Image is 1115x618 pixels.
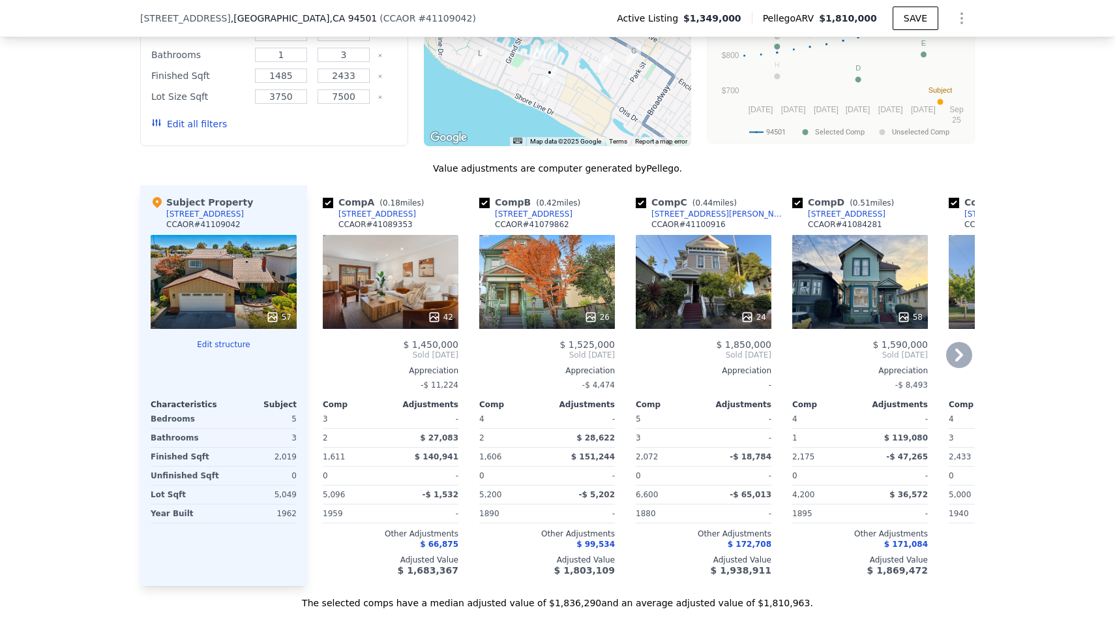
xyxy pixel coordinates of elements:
text: $700 [722,86,739,95]
a: Terms (opens in new tab) [609,138,627,145]
img: Google [427,129,470,146]
a: [STREET_ADDRESS] [323,209,416,219]
div: 1962 [226,504,297,523]
span: -$ 4,474 [582,380,615,390]
div: 58 [897,311,923,324]
div: 2 [479,429,544,447]
div: Appreciation [949,365,1084,376]
span: 1,606 [479,452,501,461]
span: ( miles) [844,198,899,208]
div: Bathrooms [151,429,221,447]
div: Unfinished Sqft [151,467,221,485]
span: 0.18 [383,198,400,208]
div: [STREET_ADDRESS] [166,209,244,219]
span: $ 151,244 [571,452,615,461]
a: [STREET_ADDRESS][PERSON_NAME] [636,209,787,219]
div: Comp A [323,196,429,209]
span: 0 [949,471,954,480]
text: $800 [722,51,739,60]
div: 5 [226,410,297,428]
span: 4 [949,414,954,424]
text: [DATE] [878,105,903,114]
a: Open this area in Google Maps (opens a new window) [427,129,470,146]
button: Keyboard shortcuts [513,138,522,144]
div: Comp B [479,196,586,209]
span: $ 1,525,000 [559,339,615,350]
span: 3 [323,414,328,424]
div: CCAOR # 41109042 [166,219,241,230]
text: 25 [952,116,961,125]
span: , [GEOGRAPHIC_DATA] [231,12,377,25]
button: Clear [378,53,383,58]
div: 3 [636,429,701,447]
span: $1,810,000 [819,13,877,23]
div: CCAOR # 41098795 [964,219,1039,230]
div: Year Built [151,504,221,523]
span: , CA 94501 [329,13,377,23]
div: Value adjustments are computer generated by Pellego . [140,162,975,175]
div: 1018 Oak St [627,44,641,67]
span: -$ 65,013 [730,490,771,499]
text: Selected Comp [815,128,865,136]
div: [STREET_ADDRESS] [495,209,572,219]
div: Subject Property [151,196,253,209]
span: 0 [636,471,641,480]
button: SAVE [893,7,938,30]
div: 0 [226,467,297,485]
div: - [393,504,458,523]
span: $1,349,000 [683,12,741,25]
span: ( miles) [531,198,586,208]
div: - [550,504,615,523]
div: Appreciation [792,365,928,376]
span: $ 27,083 [420,433,458,442]
span: 4 [792,414,797,424]
div: Other Adjustments [636,529,771,539]
div: 1909 Sandcreek Way [530,44,544,67]
div: - [706,504,771,523]
div: 1940 [949,504,1014,523]
div: 604 Pond Isle [544,39,558,61]
div: Comp [479,399,547,410]
span: $ 171,084 [884,540,928,549]
span: # 41109042 [418,13,472,23]
span: $ 140,941 [415,452,458,461]
span: $ 1,803,109 [554,565,615,576]
div: 325 Harbor Light Rd [473,47,487,69]
div: Comp E [949,196,1054,209]
div: Other Adjustments [479,529,615,539]
div: - [706,410,771,428]
div: 883 Cedar St [599,52,613,74]
span: -$ 18,784 [730,452,771,461]
div: 24 [741,311,766,324]
span: Sold [DATE] [323,350,458,360]
div: Appreciation [479,365,615,376]
div: Appreciation [323,365,458,376]
span: 0.42 [539,198,557,208]
span: $ 99,534 [576,540,615,549]
div: - [706,429,771,447]
div: [STREET_ADDRESS][PERSON_NAME] [651,209,787,219]
span: 0 [792,471,797,480]
span: 5,096 [323,490,345,499]
span: 6,600 [636,490,658,499]
div: Other Adjustments [323,529,458,539]
div: Other Adjustments [949,529,1084,539]
div: - [706,467,771,485]
div: Adjusted Value [636,555,771,565]
button: Clear [378,74,383,79]
span: 4 [479,414,484,424]
div: Adjustments [547,399,615,410]
div: [STREET_ADDRESS] [338,209,416,219]
text: F [775,31,779,39]
a: [STREET_ADDRESS] [949,209,1042,219]
div: Comp D [792,196,899,209]
text: Unselected Comp [892,128,949,136]
div: 26 [584,311,610,324]
div: - [863,410,928,428]
span: ( miles) [374,198,429,208]
span: Sold [DATE] [792,350,928,360]
div: - [550,410,615,428]
span: Pellego ARV [763,12,820,25]
div: 420 Camden Rd [543,66,557,88]
text: E [921,39,926,47]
